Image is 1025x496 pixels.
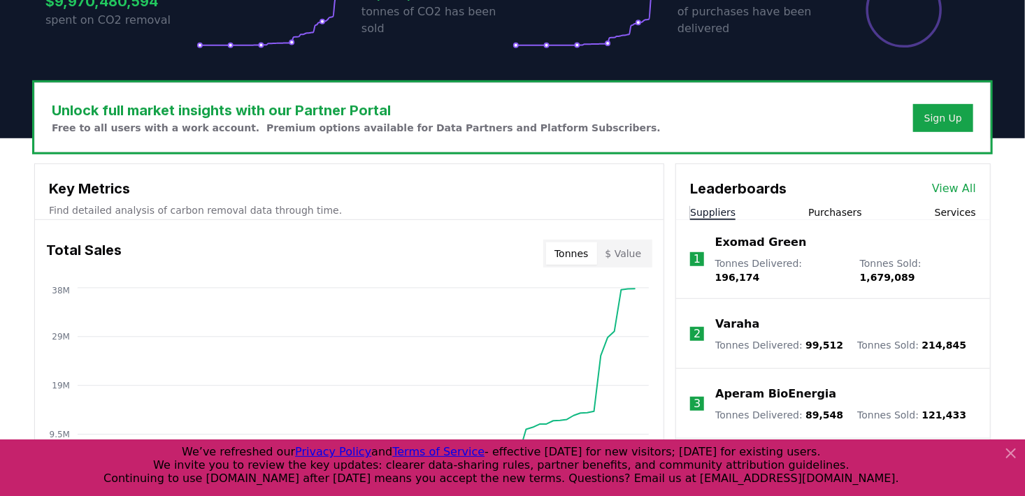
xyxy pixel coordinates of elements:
span: 99,512 [805,340,843,351]
button: Tonnes [546,242,596,265]
span: 1,679,089 [860,272,915,283]
p: Tonnes Sold : [857,338,966,352]
button: Suppliers [690,205,736,219]
span: 121,433 [922,409,967,421]
span: 214,845 [922,340,967,351]
button: Sign Up [913,104,973,132]
tspan: 38M [52,286,70,296]
tspan: 29M [52,332,70,342]
p: Tonnes Delivered : [715,338,843,352]
h3: Key Metrics [49,178,650,199]
a: Aperam BioEnergia [715,386,836,402]
a: View All [932,180,976,197]
p: 1 [694,251,701,268]
p: Tonnes Delivered : [715,256,846,284]
button: Services [935,205,976,219]
tspan: 9.5M [50,430,70,439]
p: Tonnes Sold : [857,408,966,422]
p: tonnes of CO2 has been sold [361,3,512,37]
a: Sign Up [924,111,962,125]
h3: Unlock full market insights with our Partner Portal [52,100,661,121]
p: Tonnes Sold : [860,256,976,284]
p: Find detailed analysis of carbon removal data through time. [49,203,650,217]
tspan: 19M [52,381,70,391]
a: Varaha [715,316,759,333]
p: spent on CO2 removal [45,12,196,29]
a: Exomad Green [715,234,807,251]
p: Tonnes Delivered : [715,408,843,422]
h3: Leaderboards [690,178,787,199]
span: 196,174 [715,272,760,283]
p: 3 [694,395,701,412]
span: 89,548 [805,409,843,421]
button: Purchasers [808,205,862,219]
p: 2 [694,326,701,342]
h3: Total Sales [46,240,122,268]
button: $ Value [597,242,650,265]
p: Free to all users with a work account. Premium options available for Data Partners and Platform S... [52,121,661,135]
p: of purchases have been delivered [678,3,829,37]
